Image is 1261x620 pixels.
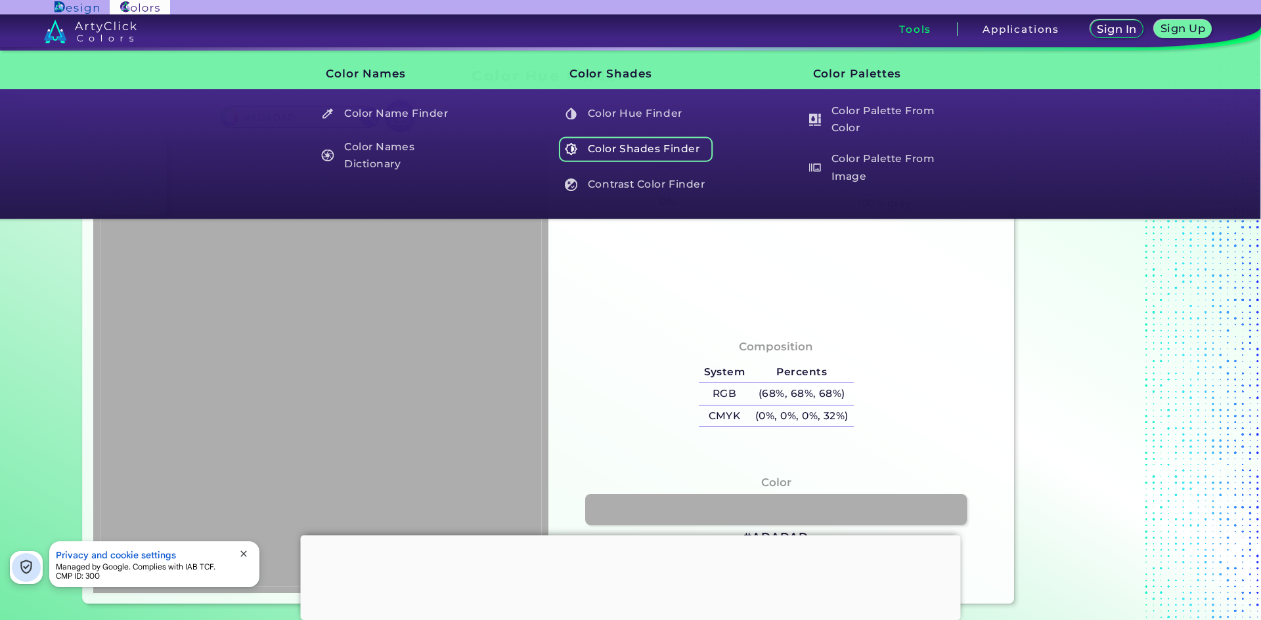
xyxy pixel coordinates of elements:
[315,101,470,126] h5: Color Name Finder
[808,114,821,126] img: icon_col_pal_col_white.svg
[314,136,470,174] a: Color Names Dictionary
[899,24,931,34] h3: Tools
[743,529,808,545] h3: #ADADAD
[802,101,956,138] h5: Color Palette From Color
[1089,20,1145,39] a: Sign In
[303,57,471,91] h3: Color Names
[801,149,958,186] a: Color Palette From Image
[301,535,961,617] iframe: Advertisement
[547,57,715,91] h3: Color Shades
[750,405,853,427] h5: (0%, 0%, 0%, 32%)
[1159,23,1206,34] h5: Sign Up
[558,136,714,161] a: Color Shades Finder
[55,1,99,14] img: ArtyClick Design logo
[1096,24,1138,35] h5: Sign In
[791,57,958,91] h3: Color Palettes
[559,172,713,197] h5: Contrast Color Finder
[322,108,334,120] img: icon_color_name_finder_white.svg
[1019,63,1184,609] iframe: Advertisement
[739,337,813,356] h4: Composition
[565,143,577,155] img: icon_color_shades_white.svg
[750,383,853,405] h5: (68%, 68%, 68%)
[559,136,713,161] h5: Color Shades Finder
[558,172,714,197] a: Contrast Color Finder
[750,362,853,383] h5: Percents
[699,383,750,405] h5: RGB
[100,148,542,587] img: f438ae51-a232-4395-9867-4b96dfaa21b9
[314,101,470,126] a: Color Name Finder
[699,362,750,383] h5: System
[322,149,334,161] img: icon_color_names_dictionary_white.svg
[1153,20,1212,39] a: Sign Up
[801,101,958,138] a: Color Palette From Color
[983,24,1059,34] h3: Applications
[44,20,137,43] img: logo_artyclick_colors_white.svg
[315,136,470,174] h5: Color Names Dictionary
[565,108,577,120] img: icon_color_hue_white.svg
[558,101,714,126] a: Color Hue Finder
[761,473,791,492] h4: Color
[808,161,821,174] img: icon_palette_from_image_white.svg
[565,178,577,191] img: icon_color_contrast_white.svg
[802,149,956,186] h5: Color Palette From Image
[559,101,713,126] h5: Color Hue Finder
[699,405,750,427] h5: CMYK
